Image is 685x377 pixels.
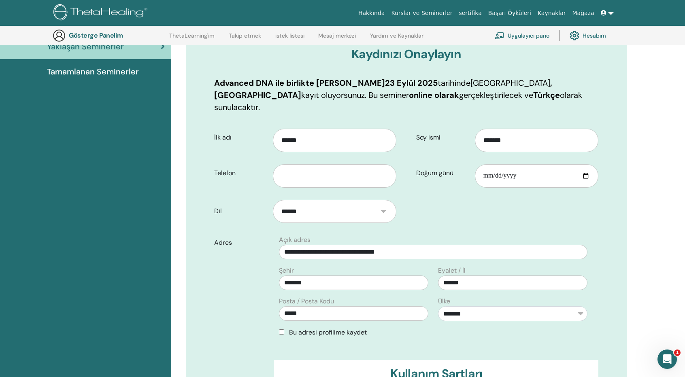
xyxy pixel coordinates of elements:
[69,31,123,40] font: Gösterge Panelim
[169,32,215,39] font: ThetaLearning'im
[455,6,485,21] a: sertifika
[279,297,334,305] font: Posta / Posta Kodu
[459,90,533,100] font: gerçekleştirilecek ve
[229,32,261,45] a: Takip etmek
[570,29,579,42] img: cog.svg
[214,169,236,177] font: Telefon
[570,27,606,44] a: Hesabım
[534,6,569,21] a: Kaynaklar
[508,32,549,40] font: Uygulayıcı pano
[676,350,679,355] font: 1
[214,78,385,88] font: Advanced DNA ile birlikte [PERSON_NAME]
[495,32,504,39] img: chalkboard-teacher.svg
[485,6,534,21] a: Başarı Öyküleri
[416,169,453,177] font: Doğum günü
[459,10,481,16] font: sertifika
[355,6,388,21] a: Hakkında
[275,32,304,39] font: istek listesi
[258,102,260,112] font: .
[365,90,409,100] font: . Bu seminer
[495,27,549,44] a: Uygulayıcı pano
[370,32,423,39] font: Yardım ve Kaynaklar
[438,78,470,88] font: tarihinde
[351,46,461,62] font: Kaydınızı Onaylayın
[583,32,606,40] font: Hesabım
[470,78,550,88] font: [GEOGRAPHIC_DATA]
[47,66,139,77] font: Tamamlanan Seminerler
[214,207,222,215] font: Dil
[385,78,438,88] font: 23 Eylül 2025
[416,133,440,142] font: Soy ismi
[318,32,356,45] a: Mesaj merkezi
[301,90,365,100] font: kayıt oluyorsunuz
[47,41,124,52] font: Yaklaşan Seminerler
[275,32,304,45] a: istek listesi
[53,4,150,22] img: logo.png
[409,90,459,100] font: online olarak
[53,29,66,42] img: generic-user-icon.jpg
[169,32,215,45] a: ThetaLearning'im
[538,10,566,16] font: Kaynaklar
[289,328,367,337] font: Bu adresi profilime kaydet
[214,238,232,247] font: Adres
[488,10,531,16] font: Başarı Öyküleri
[569,6,597,21] a: Mağaza
[214,78,552,100] font: , [GEOGRAPHIC_DATA]
[438,266,466,275] font: Eyalet / İl
[533,90,560,100] font: Türkçe
[391,10,452,16] font: Kurslar ve Seminerler
[279,266,294,275] font: Şehir
[279,235,311,244] font: Açık adres
[318,32,356,39] font: Mesaj merkezi
[370,32,423,45] a: Yardım ve Kaynaklar
[388,6,455,21] a: Kurslar ve Seminerler
[438,297,450,305] font: Ülke
[214,133,232,142] font: İlk adı
[572,10,594,16] font: Mağaza
[229,32,261,39] font: Takip etmek
[358,10,385,16] font: Hakkında
[657,349,677,369] iframe: Intercom canlı sohbet
[214,90,582,112] font: olarak sunulacaktır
